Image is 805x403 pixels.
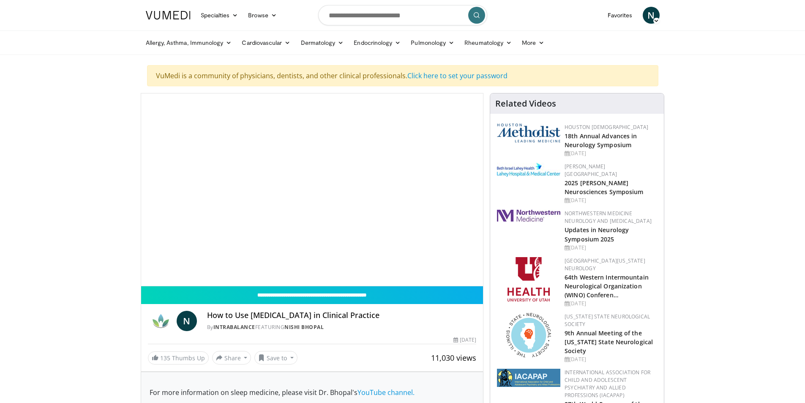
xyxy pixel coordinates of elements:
button: Share [212,351,251,365]
div: [DATE] [565,197,657,204]
a: International Association for Child and Adolescent Psychiatry and Allied Professions (IACAPAP) [565,369,650,399]
a: YouTube channel. [357,388,415,397]
span: 135 [160,354,170,362]
a: 135 Thumbs Up [148,351,209,365]
a: Click here to set your password [407,71,508,80]
a: Dermatology [296,34,349,51]
a: IntraBalance [213,323,255,331]
span: 11,030 views [431,353,476,363]
img: 2a462fb6-9365-492a-ac79-3166a6f924d8.png.150x105_q85_autocrop_double_scale_upscale_version-0.2.jpg [497,210,560,222]
img: 5e4488cc-e109-4a4e-9fd9-73bb9237ee91.png.150x105_q85_autocrop_double_scale_upscale_version-0.2.png [497,123,560,143]
div: [DATE] [565,300,657,307]
img: 2a9917ce-aac2-4f82-acde-720e532d7410.png.150x105_q85_autocrop_double_scale_upscale_version-0.2.png [497,369,560,387]
a: Favorites [603,7,638,24]
a: [US_STATE] State Neurological Society [565,313,650,328]
a: [PERSON_NAME][GEOGRAPHIC_DATA] [565,163,617,178]
img: e7977282-282c-4444-820d-7cc2733560fd.jpg.150x105_q85_autocrop_double_scale_upscale_version-0.2.jpg [497,163,560,177]
a: 2025 [PERSON_NAME] Neurosciences Symposium [565,179,643,196]
a: Browse [243,7,282,24]
a: 9th Annual Meeting of the [US_STATE] State Neurological Society [565,329,653,355]
a: Northwestern Medicine Neurology and [MEDICAL_DATA] [565,210,652,225]
a: N [643,7,660,24]
a: Allergy, Asthma, Immunology [141,34,237,51]
img: IntraBalance [148,311,173,331]
a: Cardiovascular [237,34,295,51]
input: Search topics, interventions [318,5,487,25]
a: 18th Annual Advances in Neurology Symposium [565,132,637,149]
div: VuMedi is a community of physicians, dentists, and other clinical professionals. [147,65,658,86]
img: VuMedi Logo [146,11,191,19]
a: More [517,34,549,51]
a: N [177,311,197,331]
h4: Related Videos [495,99,556,109]
a: Endocrinology [349,34,406,51]
img: f6362829-b0a3-407d-a044-59546adfd345.png.150x105_q85_autocrop_double_scale_upscale_version-0.2.png [508,257,550,302]
div: [DATE] [453,336,476,344]
a: Nishi Bhopal [284,323,324,331]
div: [DATE] [565,356,657,363]
a: 64th Western Intermountain Neurological Organization (WINO) Conferen… [565,273,649,299]
a: Updates in Neurology Symposium 2025 [565,226,629,243]
a: [GEOGRAPHIC_DATA][US_STATE] Neurology [565,257,645,272]
button: Save to [254,351,297,365]
div: [DATE] [565,150,657,157]
img: 71a8b48c-8850-4916-bbdd-e2f3ccf11ef9.png.150x105_q85_autocrop_double_scale_upscale_version-0.2.png [506,313,551,357]
div: By FEATURING [207,323,477,331]
a: Specialties [196,7,243,24]
video-js: Video Player [141,93,483,286]
a: Pulmonology [406,34,459,51]
a: Houston [DEMOGRAPHIC_DATA] [565,123,648,131]
div: [DATE] [565,244,657,252]
h4: How to Use [MEDICAL_DATA] in Clinical Practice [207,311,477,320]
p: For more information on sleep medicine, please visit Dr. Bhopal's [150,387,475,398]
a: Rheumatology [459,34,517,51]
